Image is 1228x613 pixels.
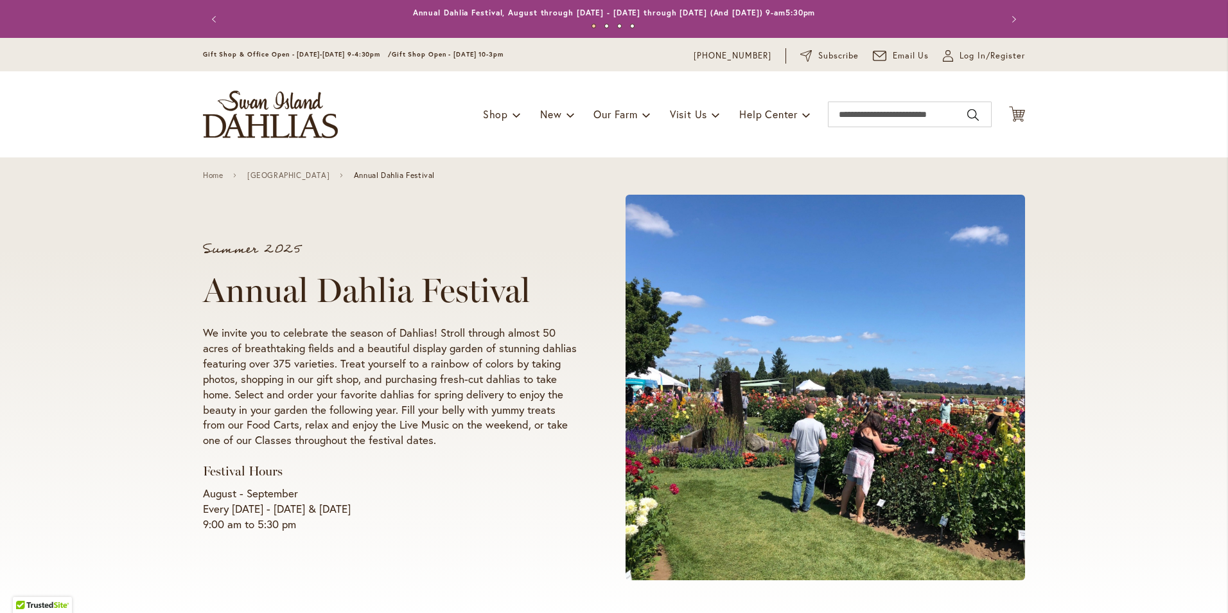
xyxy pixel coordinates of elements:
[670,107,707,121] span: Visit Us
[617,24,622,28] button: 3 of 4
[999,6,1025,32] button: Next
[203,50,392,58] span: Gift Shop & Office Open - [DATE]-[DATE] 9-4:30pm /
[604,24,609,28] button: 2 of 4
[943,49,1025,62] a: Log In/Register
[818,49,859,62] span: Subscribe
[203,171,223,180] a: Home
[354,171,435,180] span: Annual Dahlia Festival
[203,6,229,32] button: Previous
[800,49,859,62] a: Subscribe
[540,107,561,121] span: New
[413,8,816,17] a: Annual Dahlia Festival, August through [DATE] - [DATE] through [DATE] (And [DATE]) 9-am5:30pm
[893,49,929,62] span: Email Us
[203,243,577,256] p: Summer 2025
[203,486,577,532] p: August - September Every [DATE] - [DATE] & [DATE] 9:00 am to 5:30 pm
[694,49,771,62] a: [PHONE_NUMBER]
[483,107,508,121] span: Shop
[203,463,577,479] h3: Festival Hours
[873,49,929,62] a: Email Us
[203,325,577,449] p: We invite you to celebrate the season of Dahlias! Stroll through almost 50 acres of breathtaking ...
[247,171,329,180] a: [GEOGRAPHIC_DATA]
[203,91,338,138] a: store logo
[960,49,1025,62] span: Log In/Register
[392,50,504,58] span: Gift Shop Open - [DATE] 10-3pm
[630,24,635,28] button: 4 of 4
[203,271,577,310] h1: Annual Dahlia Festival
[593,107,637,121] span: Our Farm
[739,107,798,121] span: Help Center
[592,24,596,28] button: 1 of 4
